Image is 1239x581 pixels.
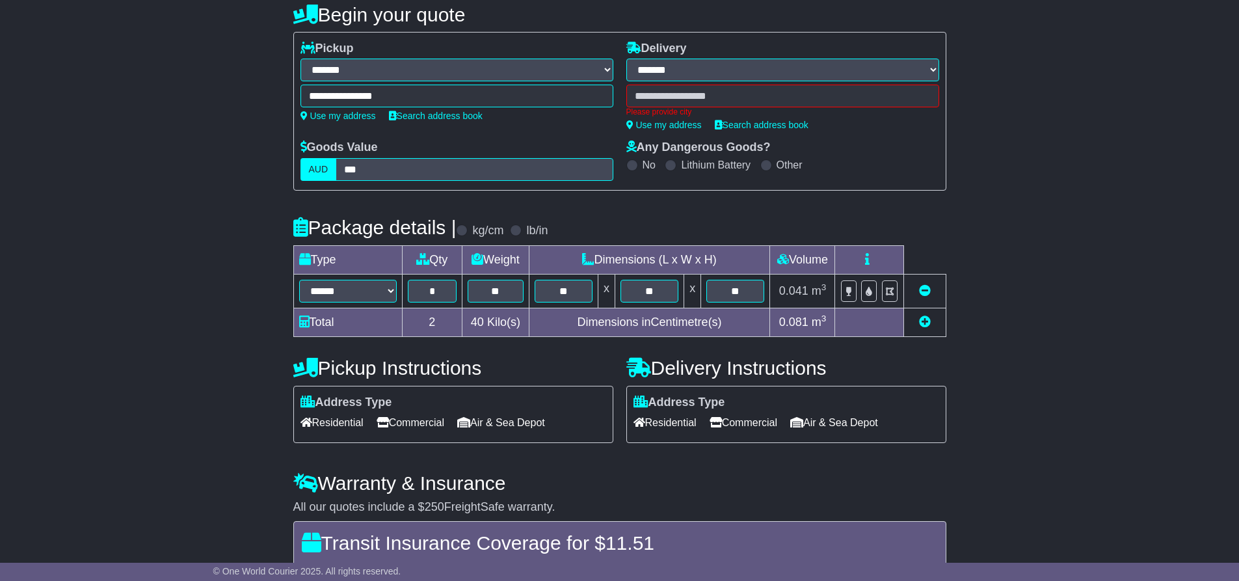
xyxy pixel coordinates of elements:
h4: Transit Insurance Coverage for $ [302,532,938,554]
span: Residential [300,412,364,433]
label: lb/in [526,224,548,238]
span: 11.51 [606,532,654,554]
a: Search address book [389,111,483,121]
span: Residential [633,412,697,433]
td: 2 [402,308,462,336]
div: All our quotes include a $ FreightSafe warranty. [293,500,946,515]
span: m [812,284,827,297]
span: Air & Sea Depot [790,412,878,433]
h4: Pickup Instructions [293,357,613,379]
a: Add new item [919,316,931,329]
sup: 3 [821,314,827,323]
td: Dimensions (L x W x H) [529,245,770,274]
td: Type [293,245,402,274]
h4: Delivery Instructions [626,357,946,379]
label: No [643,159,656,171]
div: Please provide city [626,107,939,116]
span: Commercial [377,412,444,433]
label: Lithium Battery [681,159,751,171]
td: x [684,274,701,308]
td: Dimensions in Centimetre(s) [529,308,770,336]
td: Qty [402,245,462,274]
label: kg/cm [472,224,503,238]
span: 250 [425,500,444,513]
label: Goods Value [300,141,378,155]
label: Delivery [626,42,687,56]
span: © One World Courier 2025. All rights reserved. [213,566,401,576]
a: Use my address [626,120,702,130]
a: Search address book [715,120,808,130]
label: Address Type [633,396,725,410]
td: Total [293,308,402,336]
span: 0.081 [779,316,808,329]
span: Commercial [710,412,777,433]
label: Address Type [300,396,392,410]
label: Any Dangerous Goods? [626,141,771,155]
label: AUD [300,158,337,181]
span: 40 [471,316,484,329]
span: 0.041 [779,284,808,297]
a: Remove this item [919,284,931,297]
td: x [598,274,615,308]
h4: Begin your quote [293,4,946,25]
td: Weight [462,245,529,274]
h4: Package details | [293,217,457,238]
h4: Warranty & Insurance [293,472,946,494]
sup: 3 [821,282,827,292]
label: Pickup [300,42,354,56]
td: Volume [770,245,835,274]
span: Air & Sea Depot [457,412,545,433]
span: m [812,316,827,329]
td: Kilo(s) [462,308,529,336]
a: Use my address [300,111,376,121]
label: Other [777,159,803,171]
